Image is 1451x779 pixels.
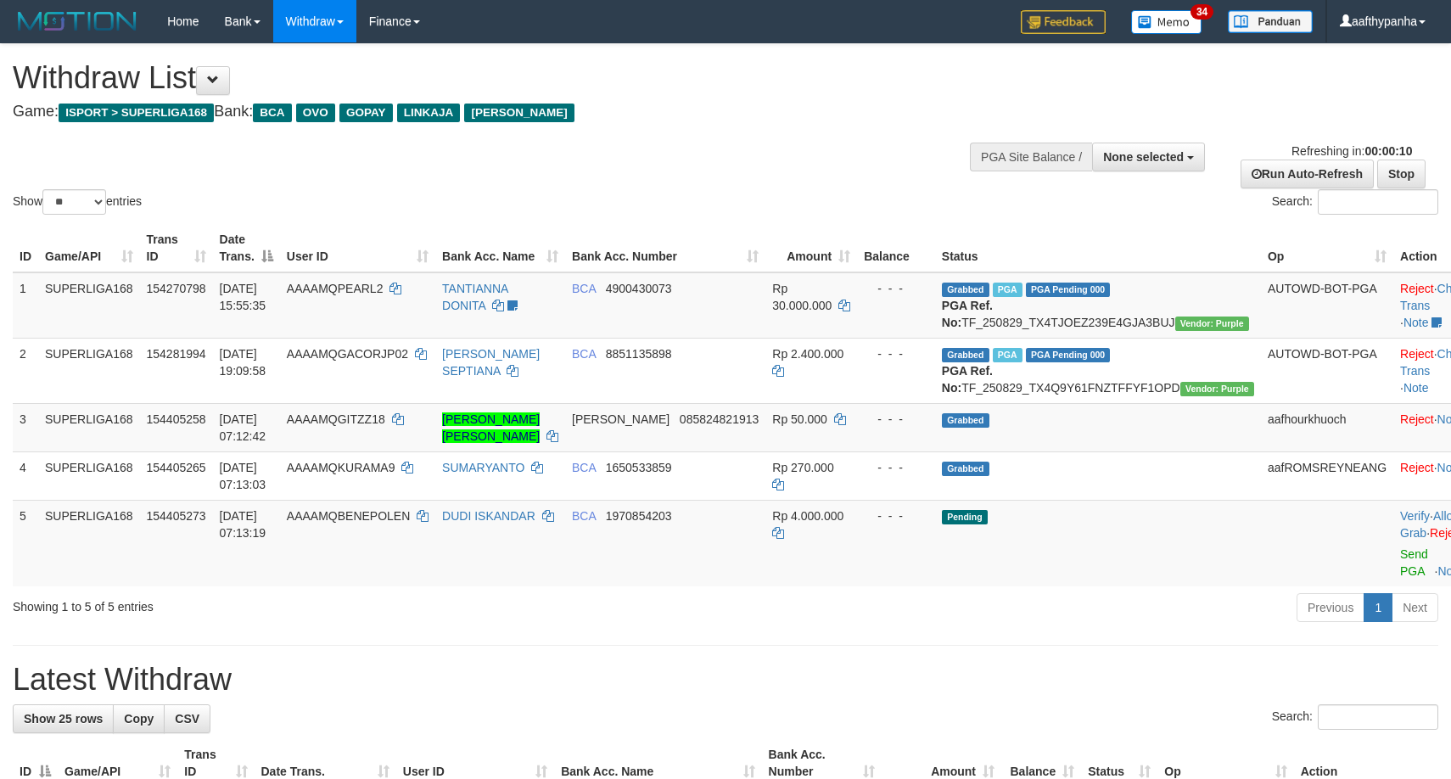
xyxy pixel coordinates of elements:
[213,224,280,272] th: Date Trans.: activate to sort column descending
[175,712,199,726] span: CSV
[857,224,935,272] th: Balance
[220,461,266,491] span: [DATE] 07:13:03
[1021,10,1106,34] img: Feedback.jpg
[147,347,206,361] span: 154281994
[1228,10,1313,33] img: panduan.png
[464,104,574,122] span: [PERSON_NAME]
[1403,316,1429,329] a: Note
[147,461,206,474] span: 154405265
[13,61,950,95] h1: Withdraw List
[572,509,596,523] span: BCA
[606,347,672,361] span: Copy 8851135898 to clipboard
[565,224,765,272] th: Bank Acc. Number: activate to sort column ascending
[38,403,140,451] td: SUPERLIGA168
[38,338,140,403] td: SUPERLIGA168
[280,224,435,272] th: User ID: activate to sort column ascending
[572,412,669,426] span: [PERSON_NAME]
[339,104,393,122] span: GOPAY
[772,412,827,426] span: Rp 50.000
[942,510,988,524] span: Pending
[1392,593,1438,622] a: Next
[942,299,993,329] b: PGA Ref. No:
[1175,317,1249,331] span: Vendor URL: https://trx4.1velocity.biz
[1261,338,1393,403] td: AUTOWD-BOT-PGA
[1261,224,1393,272] th: Op: activate to sort column ascending
[572,461,596,474] span: BCA
[1318,189,1438,215] input: Search:
[1400,412,1434,426] a: Reject
[38,272,140,339] td: SUPERLIGA168
[1400,509,1430,523] a: Verify
[1272,189,1438,215] label: Search:
[864,507,928,524] div: - - -
[38,500,140,586] td: SUPERLIGA168
[993,283,1022,297] span: Marked by aafmaleo
[13,104,950,120] h4: Game: Bank:
[864,280,928,297] div: - - -
[124,712,154,726] span: Copy
[1400,547,1428,578] a: Send PGA
[1400,347,1434,361] a: Reject
[220,412,266,443] span: [DATE] 07:12:42
[147,282,206,295] span: 154270798
[765,224,857,272] th: Amount: activate to sort column ascending
[935,224,1261,272] th: Status
[287,347,408,361] span: AAAAMQGACORJP02
[606,461,672,474] span: Copy 1650533859 to clipboard
[13,704,114,733] a: Show 25 rows
[220,509,266,540] span: [DATE] 07:13:19
[1297,593,1364,622] a: Previous
[13,663,1438,697] h1: Latest Withdraw
[864,345,928,362] div: - - -
[220,347,266,378] span: [DATE] 19:09:58
[942,364,993,395] b: PGA Ref. No:
[572,347,596,361] span: BCA
[1261,451,1393,500] td: aafROMSREYNEANG
[572,282,596,295] span: BCA
[38,224,140,272] th: Game/API: activate to sort column ascending
[942,283,989,297] span: Grabbed
[772,509,843,523] span: Rp 4.000.000
[1092,143,1205,171] button: None selected
[1403,381,1429,395] a: Note
[772,461,833,474] span: Rp 270.000
[442,412,540,443] a: [PERSON_NAME] [PERSON_NAME]
[147,412,206,426] span: 154405258
[1364,593,1392,622] a: 1
[287,509,411,523] span: AAAAMQBENEPOLEN
[435,224,565,272] th: Bank Acc. Name: activate to sort column ascending
[1272,704,1438,730] label: Search:
[970,143,1092,171] div: PGA Site Balance /
[1180,382,1254,396] span: Vendor URL: https://trx4.1velocity.biz
[13,189,142,215] label: Show entries
[1026,283,1111,297] span: PGA Pending
[13,272,38,339] td: 1
[606,509,672,523] span: Copy 1970854203 to clipboard
[1190,4,1213,20] span: 34
[772,282,832,312] span: Rp 30.000.000
[140,224,213,272] th: Trans ID: activate to sort column ascending
[935,338,1261,403] td: TF_250829_TX4Q9Y61FNZTFFYF1OPD
[942,348,989,362] span: Grabbed
[24,712,103,726] span: Show 25 rows
[13,591,592,615] div: Showing 1 to 5 of 5 entries
[1400,461,1434,474] a: Reject
[1364,144,1412,158] strong: 00:00:10
[442,509,535,523] a: DUDI ISKANDAR
[164,704,210,733] a: CSV
[13,451,38,500] td: 4
[38,451,140,500] td: SUPERLIGA168
[864,459,928,476] div: - - -
[993,348,1022,362] span: Marked by aafnonsreyleab
[42,189,106,215] select: Showentries
[1103,150,1184,164] span: None selected
[1400,282,1434,295] a: Reject
[442,282,508,312] a: TANTIANNA DONITA
[1261,272,1393,339] td: AUTOWD-BOT-PGA
[147,509,206,523] span: 154405273
[942,462,989,476] span: Grabbed
[942,413,989,428] span: Grabbed
[1241,160,1374,188] a: Run Auto-Refresh
[13,224,38,272] th: ID
[606,282,672,295] span: Copy 4900430073 to clipboard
